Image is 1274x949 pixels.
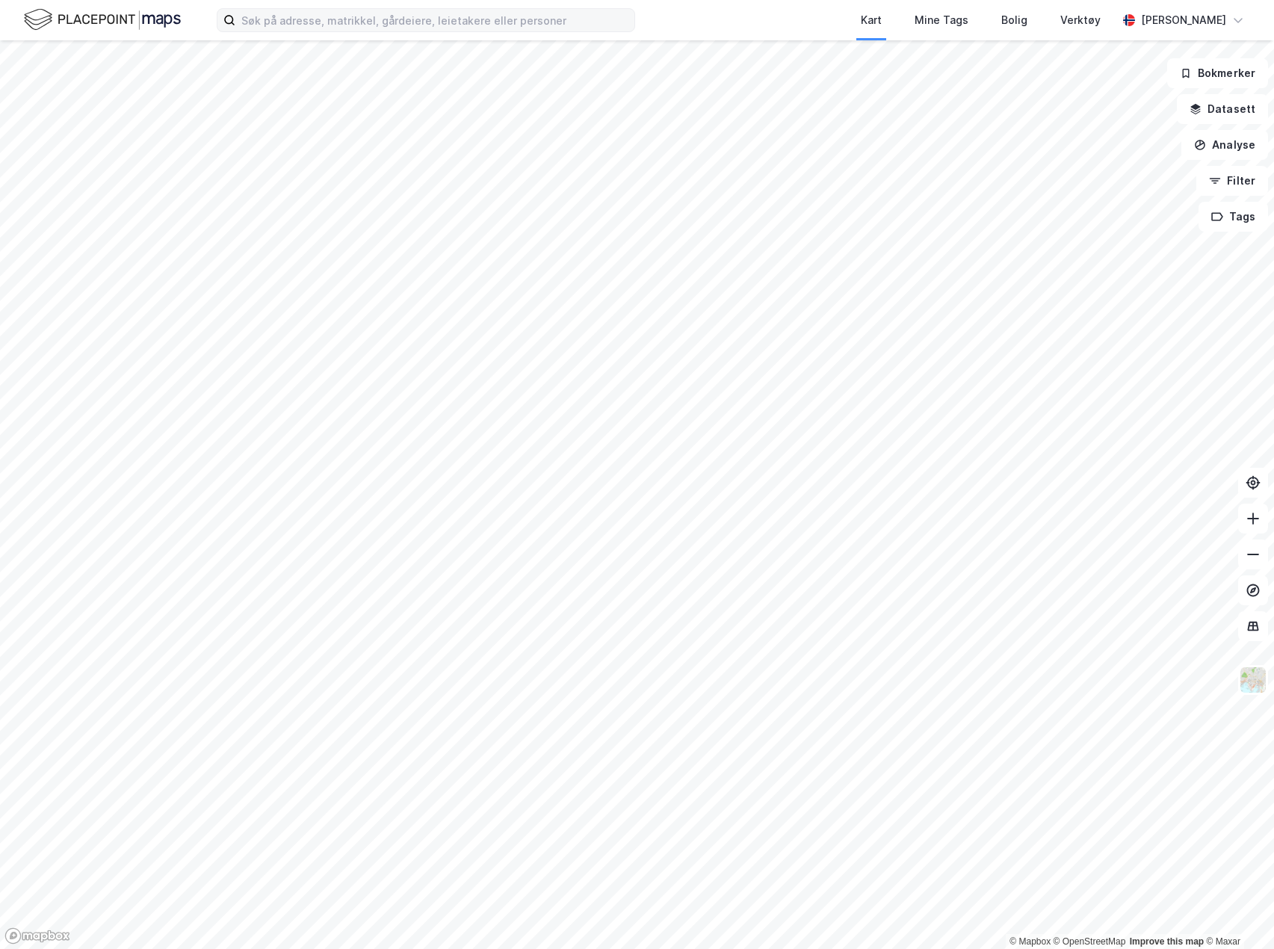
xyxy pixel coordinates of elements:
[1199,877,1274,949] iframe: Chat Widget
[235,9,634,31] input: Søk på adresse, matrikkel, gårdeiere, leietakere eller personer
[24,7,181,33] img: logo.f888ab2527a4732fd821a326f86c7f29.svg
[1001,11,1027,29] div: Bolig
[1060,11,1101,29] div: Verktøy
[861,11,882,29] div: Kart
[1141,11,1226,29] div: [PERSON_NAME]
[1199,877,1274,949] div: Kontrollprogram for chat
[915,11,968,29] div: Mine Tags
